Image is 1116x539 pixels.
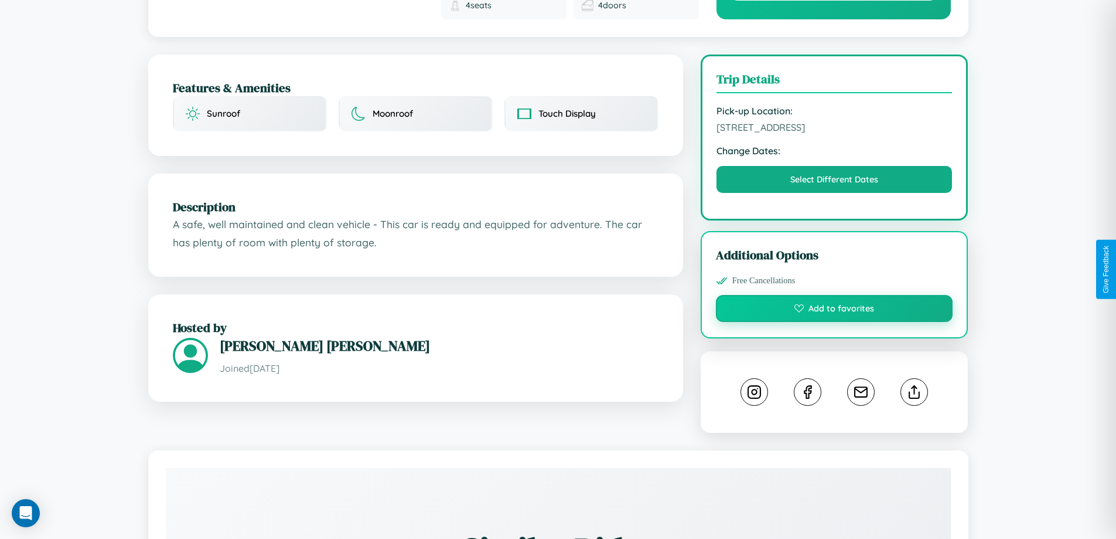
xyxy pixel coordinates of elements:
p: A safe, well maintained and clean vehicle - This car is ready and equipped for adventure. The car... [173,215,658,252]
div: Give Feedback [1102,246,1110,293]
h2: Features & Amenities [173,79,658,96]
p: Joined [DATE] [220,360,658,377]
h2: Description [173,198,658,215]
strong: Change Dates: [716,145,953,157]
span: Sunroof [207,108,240,119]
h3: [PERSON_NAME] [PERSON_NAME] [220,336,658,355]
span: Moonroof [373,108,413,119]
span: Free Cancellations [732,276,796,286]
span: Touch Display [538,108,596,119]
h3: Trip Details [716,70,953,93]
strong: Pick-up Location: [716,105,953,117]
h2: Hosted by [173,319,658,336]
span: [STREET_ADDRESS] [716,121,953,133]
button: Select Different Dates [716,166,953,193]
div: Open Intercom Messenger [12,499,40,527]
button: Add to favorites [716,295,953,322]
h3: Additional Options [716,246,953,263]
